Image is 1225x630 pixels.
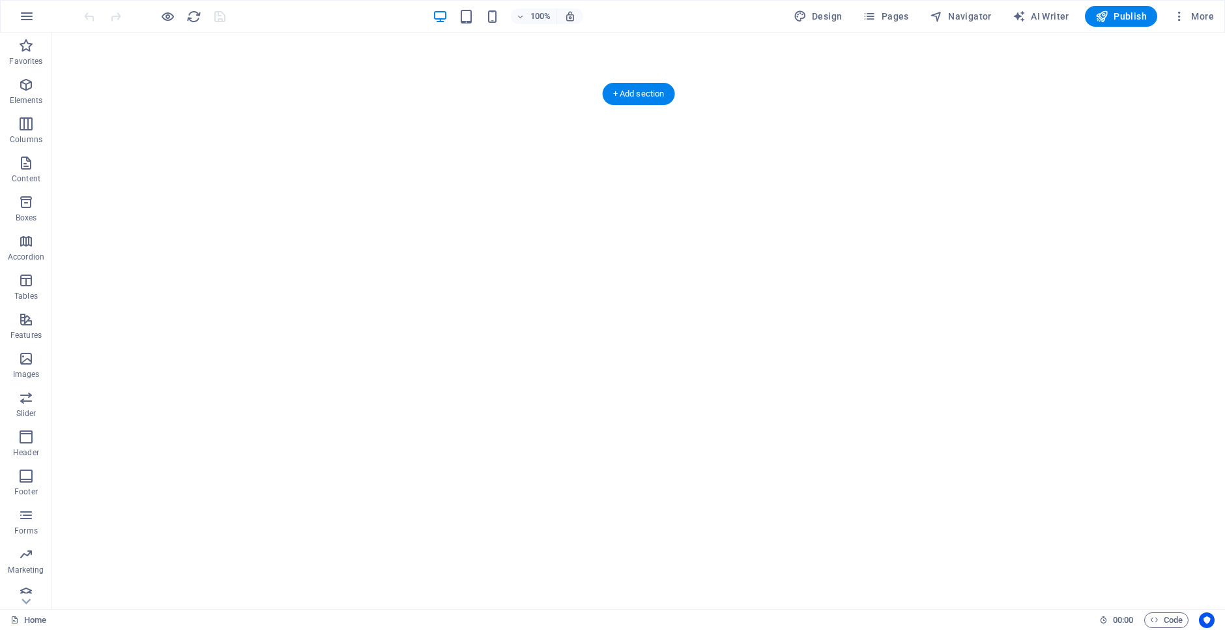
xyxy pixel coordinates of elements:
span: Navigator [930,10,992,23]
h6: 100% [530,8,551,24]
p: Tables [14,291,38,301]
div: + Add section [603,83,675,105]
button: Pages [857,6,914,27]
p: Accordion [8,252,44,262]
button: More [1168,6,1219,27]
span: Design [794,10,843,23]
span: Publish [1095,10,1147,23]
span: AI Writer [1013,10,1069,23]
button: Design [788,6,848,27]
button: AI Writer [1007,6,1074,27]
p: Images [13,369,40,380]
button: reload [186,8,201,24]
p: Boxes [16,213,37,223]
span: 00 00 [1113,612,1133,628]
h6: Session time [1099,612,1134,628]
p: Slider [16,408,36,419]
p: Columns [10,134,42,145]
p: Favorites [9,56,42,67]
p: Forms [14,526,38,536]
button: Code [1144,612,1189,628]
div: Design (Ctrl+Alt+Y) [788,6,848,27]
p: Elements [10,95,43,106]
p: Features [10,330,42,340]
button: Usercentrics [1199,612,1215,628]
button: Navigator [925,6,997,27]
span: More [1173,10,1214,23]
p: Footer [14,487,38,497]
button: Publish [1085,6,1157,27]
a: Click to cancel selection. Double-click to open Pages [10,612,46,628]
button: Click here to leave preview mode and continue editing [160,8,175,24]
p: Marketing [8,565,44,575]
p: Content [12,173,40,184]
i: On resize automatically adjust zoom level to fit chosen device. [564,10,576,22]
span: Code [1150,612,1183,628]
button: 100% [511,8,557,24]
span: : [1122,615,1124,625]
span: Pages [863,10,908,23]
p: Header [13,447,39,458]
i: Reload page [186,9,201,24]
